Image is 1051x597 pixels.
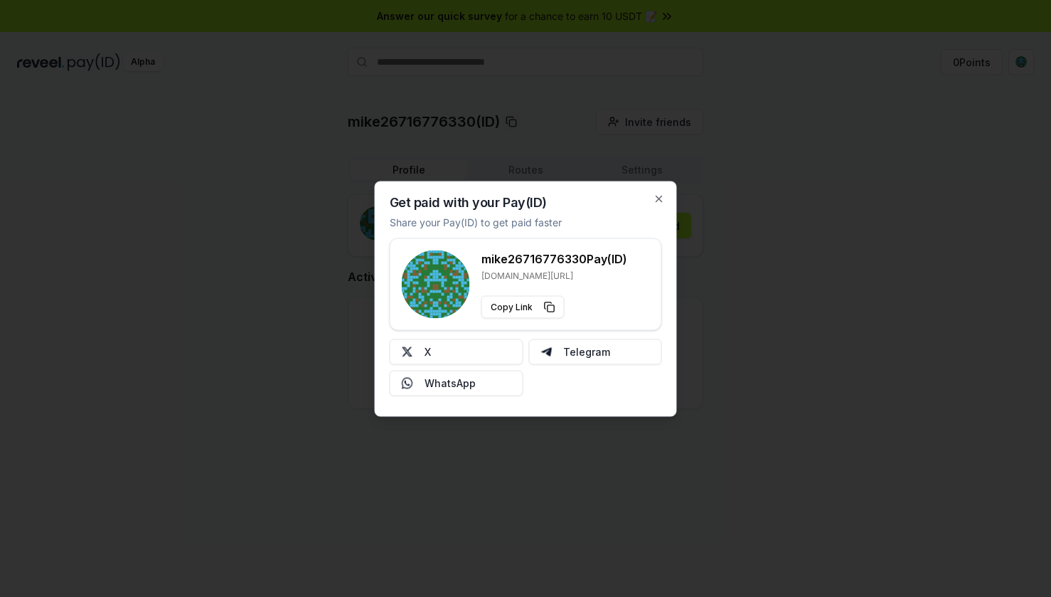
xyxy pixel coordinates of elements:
[390,370,523,396] button: WhatsApp
[390,196,547,208] h2: Get paid with your Pay(ID)
[481,250,627,267] h3: mike26716776330 Pay(ID)
[528,339,662,364] button: Telegram
[390,214,562,229] p: Share your Pay(ID) to get paid faster
[481,270,627,281] p: [DOMAIN_NAME][URL]
[481,295,565,318] button: Copy Link
[540,346,552,357] img: Telegram
[402,377,413,389] img: Whatsapp
[402,346,413,357] img: X
[390,339,523,364] button: X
